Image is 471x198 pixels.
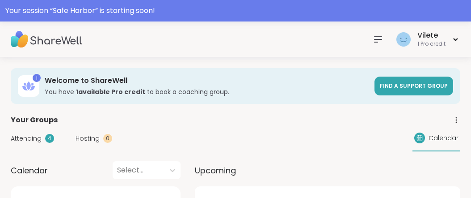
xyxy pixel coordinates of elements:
span: Calendar [429,133,458,143]
div: 0 [103,134,112,143]
div: 1 Pro credit [417,40,446,48]
span: Hosting [76,134,100,143]
div: 1 [33,74,41,82]
a: Find a support group [374,77,453,95]
div: 4 [45,134,54,143]
img: ShareWell Nav Logo [11,24,82,55]
span: Find a support group [380,82,448,90]
span: Your Groups [11,115,58,125]
img: Vilete [396,32,411,47]
span: Calendar [11,164,48,176]
h3: You have to book a coaching group. [45,87,369,96]
h3: Welcome to ShareWell [45,76,369,86]
div: Your session “ Safe Harbor ” is starting soon! [5,5,466,16]
span: Attending [11,134,42,143]
span: Upcoming [195,164,236,176]
div: Vilete [417,30,446,40]
b: 1 available Pro credit [76,87,145,96]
